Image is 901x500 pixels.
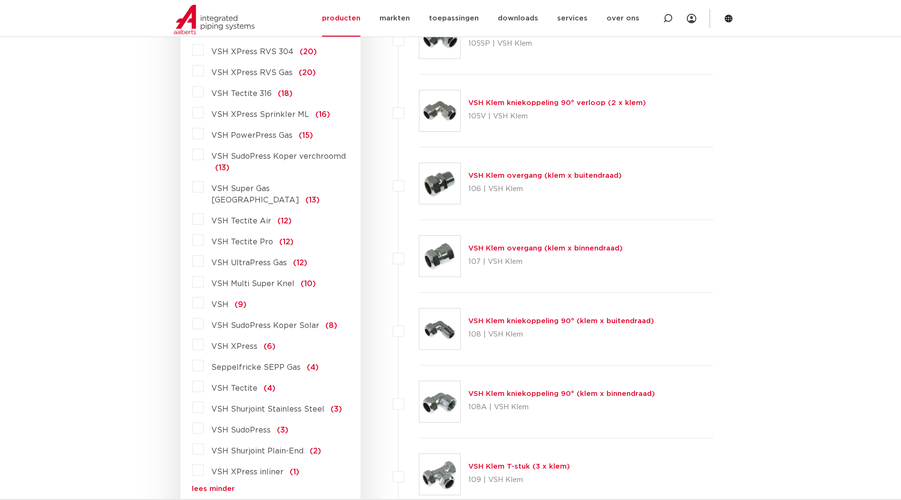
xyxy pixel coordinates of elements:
span: VSH XPress inliner [211,468,284,476]
span: (16) [315,111,330,118]
span: (12) [277,217,292,225]
span: (20) [299,69,316,77]
span: (13) [215,164,229,172]
span: VSH Shurjoint Stainless Steel [211,405,324,413]
span: (20) [300,48,317,56]
span: VSH XPress Sprinkler ML [211,111,309,118]
span: (18) [278,90,293,97]
a: VSH Klem overgang (klem x buitendraad) [468,172,622,179]
span: VSH SudoPress [211,426,271,434]
img: Thumbnail for VSH Klem kniekoppeling 90° (klem x buitendraad) [419,308,460,349]
span: VSH Super Gas [GEOGRAPHIC_DATA] [211,185,299,204]
span: (1) [290,468,299,476]
span: (3) [277,426,288,434]
span: VSH Tectite Pro [211,238,273,246]
img: Thumbnail for VSH Klem T-stuk (3 x klem) [419,454,460,495]
span: VSH XPress RVS Gas [211,69,293,77]
p: 105V | VSH Klem [468,109,646,124]
a: VSH Klem overgang (klem x binnendraad) [468,245,623,252]
span: VSH Shurjoint Plain-End [211,447,303,455]
p: 108A | VSH Klem [468,400,655,415]
p: 108 | VSH Klem [468,327,654,342]
span: (12) [293,259,307,267]
span: (4) [307,364,319,371]
span: VSH Tectite 316 [211,90,272,97]
span: (13) [305,196,320,204]
span: (4) [264,385,275,392]
span: VSH SudoPress Koper verchroomd [211,153,346,160]
img: Thumbnail for VSH Klem kniekoppeling 90° verloop (2 x klem) [419,90,460,131]
a: VSH Klem kniekoppeling 90° (klem x buitendraad) [468,317,654,325]
p: 106 | VSH Klem [468,182,622,197]
p: 105SP | VSH Klem [468,36,673,51]
span: (8) [325,322,337,329]
img: Thumbnail for VSH Klem kniekoppeling 90° (klem x binnendraad) [419,381,460,422]
span: (9) [235,301,247,308]
span: VSH UltraPress Gas [211,259,287,267]
span: VSH [211,301,228,308]
span: VSH Multi Super Knel [211,280,294,288]
img: Thumbnail for VSH Klem overgang (klem x binnendraad) [419,236,460,277]
span: VSH XPress [211,343,257,350]
span: Seppelfricke SEPP Gas [211,364,301,371]
span: VSH PowerPress Gas [211,132,293,139]
span: (2) [310,447,321,455]
span: (15) [299,132,313,139]
span: (6) [264,343,275,350]
span: VSH Tectite [211,385,257,392]
a: VSH Klem T-stuk (3 x klem) [468,463,570,470]
p: 107 | VSH Klem [468,254,623,269]
span: VSH SudoPress Koper Solar [211,322,319,329]
span: VSH Tectite Air [211,217,271,225]
span: (10) [301,280,316,288]
p: 109 | VSH Klem [468,472,570,488]
a: VSH Klem kniekoppeling 90° (klem x binnendraad) [468,390,655,397]
img: Thumbnail for VSH Klem kniekoppeling 90° met ontluchter (2 x klem) [419,18,460,58]
img: Thumbnail for VSH Klem overgang (klem x buitendraad) [419,163,460,204]
span: (12) [279,238,294,246]
span: (3) [331,405,342,413]
a: lees minder [192,485,349,492]
span: VSH XPress RVS 304 [211,48,294,56]
a: VSH Klem kniekoppeling 90° verloop (2 x klem) [468,99,646,106]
